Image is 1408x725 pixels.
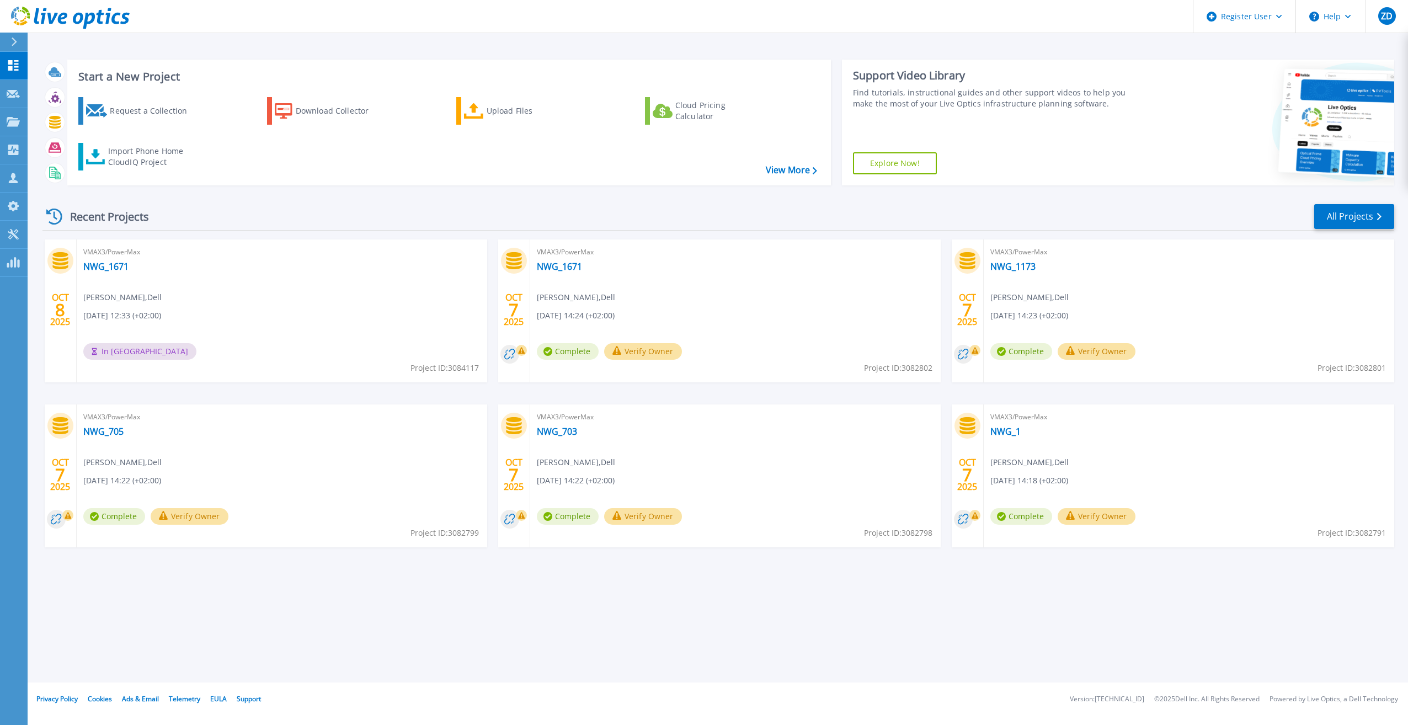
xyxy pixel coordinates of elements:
[537,411,934,423] span: VMAX3/PowerMax
[83,475,161,487] span: [DATE] 14:22 (+02:00)
[36,694,78,703] a: Privacy Policy
[990,291,1069,303] span: [PERSON_NAME] , Dell
[456,97,579,125] a: Upload Files
[962,305,972,314] span: 7
[990,411,1388,423] span: VMAX3/PowerMax
[1270,696,1398,703] li: Powered by Live Optics, a Dell Technology
[83,246,481,258] span: VMAX3/PowerMax
[210,694,227,703] a: EULA
[645,97,768,125] a: Cloud Pricing Calculator
[853,87,1138,109] div: Find tutorials, instructional guides and other support videos to help you make the most of your L...
[83,291,162,303] span: [PERSON_NAME] , Dell
[42,203,164,230] div: Recent Projects
[151,508,228,525] button: Verify Owner
[410,362,479,374] span: Project ID: 3084117
[1058,343,1135,360] button: Verify Owner
[83,426,124,437] a: NWG_705
[1318,362,1386,374] span: Project ID: 3082801
[83,456,162,468] span: [PERSON_NAME] , Dell
[1058,508,1135,525] button: Verify Owner
[990,456,1069,468] span: [PERSON_NAME] , Dell
[1318,527,1386,539] span: Project ID: 3082791
[487,100,575,122] div: Upload Files
[267,97,390,125] a: Download Collector
[537,246,934,258] span: VMAX3/PowerMax
[50,290,71,330] div: OCT 2025
[110,100,198,122] div: Request a Collection
[990,246,1388,258] span: VMAX3/PowerMax
[675,100,764,122] div: Cloud Pricing Calculator
[503,455,524,495] div: OCT 2025
[962,470,972,479] span: 7
[83,343,196,360] span: In [GEOGRAPHIC_DATA]
[990,475,1068,487] span: [DATE] 14:18 (+02:00)
[990,310,1068,322] span: [DATE] 14:23 (+02:00)
[1154,696,1260,703] li: © 2025 Dell Inc. All Rights Reserved
[990,426,1021,437] a: NWG_1
[503,290,524,330] div: OCT 2025
[509,470,519,479] span: 7
[509,305,519,314] span: 7
[604,343,682,360] button: Verify Owner
[169,694,200,703] a: Telemetry
[537,261,582,272] a: NWG_1671
[537,475,615,487] span: [DATE] 14:22 (+02:00)
[766,165,817,175] a: View More
[990,343,1052,360] span: Complete
[853,152,937,174] a: Explore Now!
[78,71,817,83] h3: Start a New Project
[537,291,615,303] span: [PERSON_NAME] , Dell
[537,508,599,525] span: Complete
[296,100,384,122] div: Download Collector
[537,426,577,437] a: NWG_703
[50,455,71,495] div: OCT 2025
[83,261,129,272] a: NWG_1671
[604,508,682,525] button: Verify Owner
[122,694,159,703] a: Ads & Email
[864,362,932,374] span: Project ID: 3082802
[78,97,201,125] a: Request a Collection
[108,146,194,168] div: Import Phone Home CloudIQ Project
[83,508,145,525] span: Complete
[88,694,112,703] a: Cookies
[55,470,65,479] span: 7
[957,455,978,495] div: OCT 2025
[83,411,481,423] span: VMAX3/PowerMax
[1381,12,1393,20] span: ZD
[1070,696,1144,703] li: Version: [TECHNICAL_ID]
[1314,204,1394,229] a: All Projects
[853,68,1138,83] div: Support Video Library
[537,343,599,360] span: Complete
[864,527,932,539] span: Project ID: 3082798
[237,694,261,703] a: Support
[83,310,161,322] span: [DATE] 12:33 (+02:00)
[537,310,615,322] span: [DATE] 14:24 (+02:00)
[957,290,978,330] div: OCT 2025
[55,305,65,314] span: 8
[410,527,479,539] span: Project ID: 3082799
[990,261,1036,272] a: NWG_1173
[990,508,1052,525] span: Complete
[537,456,615,468] span: [PERSON_NAME] , Dell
